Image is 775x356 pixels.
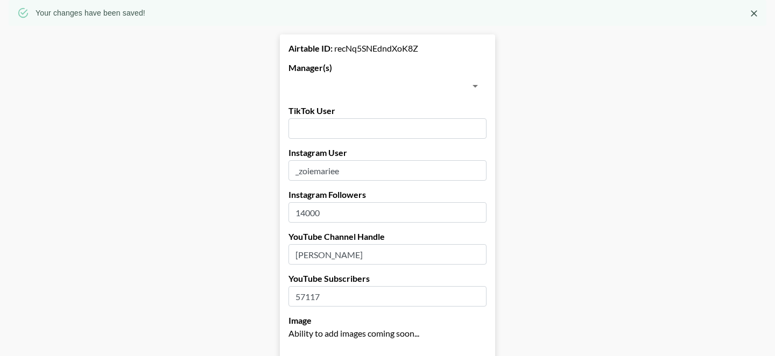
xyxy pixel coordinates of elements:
label: Instagram User [288,147,487,158]
label: YouTube Channel Handle [288,231,487,242]
button: Close [746,5,762,22]
label: Instagram Followers [288,189,487,200]
div: recNq5SNEdndXoK8Z [288,43,487,54]
label: Manager(s) [288,62,487,73]
button: Open [468,79,483,94]
label: YouTube Subscribers [288,273,487,284]
div: Your changes have been saved! [36,3,145,23]
span: Ability to add images coming soon... [288,328,419,338]
label: Image [288,315,487,326]
strong: Airtable ID: [288,43,333,53]
label: TikTok User [288,105,487,116]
